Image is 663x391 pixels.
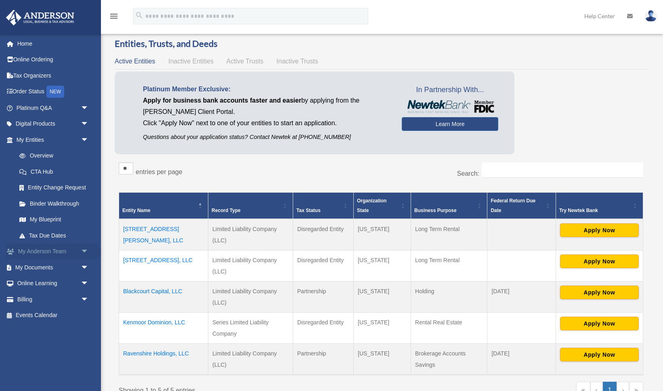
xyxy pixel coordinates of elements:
[487,192,556,219] th: Federal Return Due Date: Activate to sort
[560,254,639,268] button: Apply Now
[6,116,101,132] a: Digital Productsarrow_drop_down
[81,291,97,308] span: arrow_drop_down
[296,208,321,213] span: Tax Status
[119,192,208,219] th: Entity Name: Activate to invert sorting
[354,312,411,343] td: [US_STATE]
[457,170,479,177] label: Search:
[560,317,639,330] button: Apply Now
[559,206,631,215] div: Try Newtek Bank
[136,168,183,175] label: entries per page
[81,100,97,116] span: arrow_drop_down
[46,86,64,98] div: NEW
[143,132,390,142] p: Questions about your application status? Contact Newtek at [PHONE_NUMBER]
[122,208,150,213] span: Entity Name
[487,281,556,312] td: [DATE]
[293,192,354,219] th: Tax Status: Activate to sort
[411,281,487,312] td: Holding
[293,343,354,375] td: Partnership
[119,219,208,250] td: [STREET_ADDRESS][PERSON_NAME], LLC
[6,52,101,68] a: Online Ordering
[556,192,643,219] th: Try Newtek Bank : Activate to sort
[277,58,318,65] span: Inactive Trusts
[6,307,101,324] a: Events Calendar
[6,100,101,116] a: Platinum Q&Aarrow_drop_down
[81,132,97,148] span: arrow_drop_down
[293,312,354,343] td: Disregarded Entity
[402,84,498,97] span: In Partnership With...
[645,10,657,22] img: User Pic
[354,219,411,250] td: [US_STATE]
[119,312,208,343] td: Kenmoor Dominion, LLC
[6,275,101,292] a: Online Learningarrow_drop_down
[6,291,101,307] a: Billingarrow_drop_down
[491,198,535,213] span: Federal Return Due Date
[11,195,97,212] a: Binder Walkthrough
[119,281,208,312] td: Blackcourt Capital, LLC
[115,58,155,65] span: Active Entities
[414,208,457,213] span: Business Purpose
[11,212,97,228] a: My Blueprint
[6,244,101,260] a: My Anderson Teamarrow_drop_down
[6,259,101,275] a: My Documentsarrow_drop_down
[212,208,241,213] span: Record Type
[208,312,293,343] td: Series Limited Liability Company
[411,312,487,343] td: Rental Real Estate
[6,36,101,52] a: Home
[208,192,293,219] th: Record Type: Activate to sort
[109,14,119,21] a: menu
[11,164,97,180] a: CTA Hub
[293,250,354,281] td: Disregarded Entity
[354,250,411,281] td: [US_STATE]
[560,223,639,237] button: Apply Now
[143,97,301,104] span: Apply for business bank accounts faster and easier
[6,84,101,100] a: Order StatusNEW
[143,118,390,129] p: Click "Apply Now" next to one of your entities to start an application.
[135,11,144,20] i: search
[81,259,97,276] span: arrow_drop_down
[411,343,487,375] td: Brokerage Accounts Savings
[208,250,293,281] td: Limited Liability Company (LLC)
[354,281,411,312] td: [US_STATE]
[208,281,293,312] td: Limited Liability Company (LLC)
[119,250,208,281] td: [STREET_ADDRESS], LLC
[11,227,97,244] a: Tax Due Dates
[293,219,354,250] td: Disregarded Entity
[119,343,208,375] td: Ravenshire Holdings, LLC
[208,219,293,250] td: Limited Liability Company (LLC)
[143,95,390,118] p: by applying from the [PERSON_NAME] Client Portal.
[4,10,77,25] img: Anderson Advisors Platinum Portal
[81,244,97,260] span: arrow_drop_down
[411,250,487,281] td: Long Term Rental
[6,132,97,148] a: My Entitiesarrow_drop_down
[81,116,97,132] span: arrow_drop_down
[115,38,647,50] h3: Entities, Trusts, and Deeds
[208,343,293,375] td: Limited Liability Company (LLC)
[411,219,487,250] td: Long Term Rental
[168,58,214,65] span: Inactive Entities
[406,100,494,113] img: NewtekBankLogoSM.png
[143,84,390,95] p: Platinum Member Exclusive:
[402,117,498,131] a: Learn More
[81,275,97,292] span: arrow_drop_down
[354,343,411,375] td: [US_STATE]
[560,348,639,362] button: Apply Now
[357,198,386,213] span: Organization State
[227,58,264,65] span: Active Trusts
[293,281,354,312] td: Partnership
[411,192,487,219] th: Business Purpose: Activate to sort
[11,148,93,164] a: Overview
[109,11,119,21] i: menu
[354,192,411,219] th: Organization State: Activate to sort
[487,343,556,375] td: [DATE]
[560,286,639,299] button: Apply Now
[6,67,101,84] a: Tax Organizers
[11,180,97,196] a: Entity Change Request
